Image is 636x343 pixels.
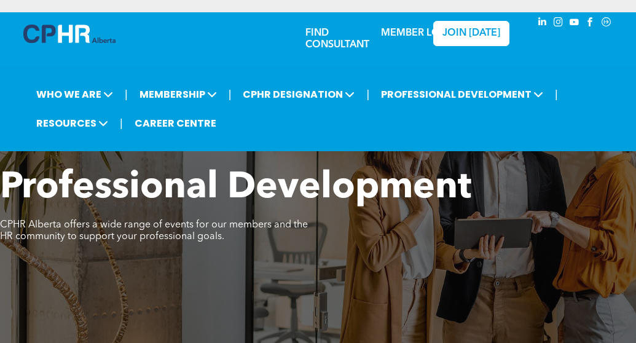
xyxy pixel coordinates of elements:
[568,15,581,32] a: youtube
[552,15,565,32] a: instagram
[33,83,117,106] span: WHO WE ARE
[305,28,369,50] a: FIND CONSULTANT
[442,28,500,39] span: JOIN [DATE]
[366,82,369,107] li: |
[239,83,358,106] span: CPHR DESIGNATION
[381,28,458,38] a: MEMBER LOGIN
[23,25,116,43] img: A blue and white logo for cp alberta
[555,82,558,107] li: |
[125,82,128,107] li: |
[377,83,547,106] span: PROFESSIONAL DEVELOPMENT
[584,15,597,32] a: facebook
[33,112,112,135] span: RESOURCES
[433,21,510,46] a: JOIN [DATE]
[600,15,613,32] a: Social network
[136,83,221,106] span: MEMBERSHIP
[131,112,220,135] a: CAREER CENTRE
[229,82,232,107] li: |
[120,111,123,136] li: |
[536,15,549,32] a: linkedin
